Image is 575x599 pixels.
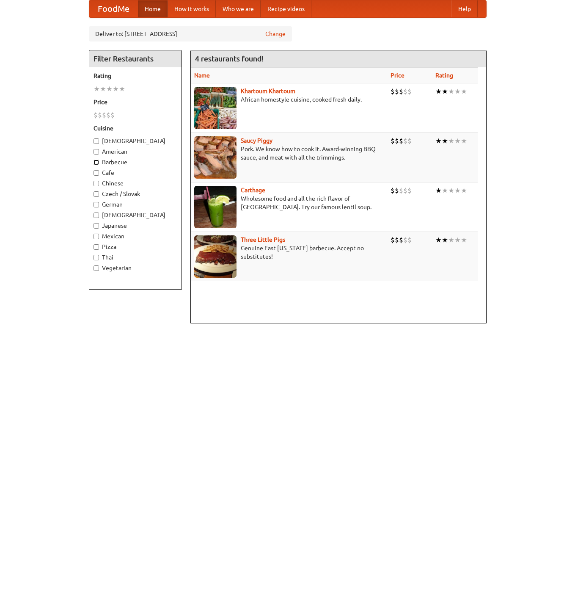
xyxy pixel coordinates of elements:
[461,186,467,195] li: ★
[448,235,454,245] li: ★
[395,136,399,146] li: $
[399,87,403,96] li: $
[102,110,106,120] li: $
[399,235,403,245] li: $
[94,147,177,156] label: American
[403,235,407,245] li: $
[194,186,237,228] img: carthage.jpg
[435,235,442,245] li: ★
[391,87,395,96] li: $
[110,110,115,120] li: $
[106,84,113,94] li: ★
[435,186,442,195] li: ★
[435,136,442,146] li: ★
[461,87,467,96] li: ★
[94,179,177,188] label: Chinese
[106,110,110,120] li: $
[194,235,237,278] img: littlepigs.jpg
[94,234,99,239] input: Mexican
[403,136,407,146] li: $
[94,264,177,272] label: Vegetarian
[89,50,182,67] h4: Filter Restaurants
[265,30,286,38] a: Change
[461,136,467,146] li: ★
[94,243,177,251] label: Pizza
[89,0,138,17] a: FoodMe
[94,138,99,144] input: [DEMOGRAPHIC_DATA]
[194,95,384,104] p: African homestyle cuisine, cooked fresh daily.
[435,72,453,79] a: Rating
[94,110,98,120] li: $
[94,253,177,262] label: Thai
[94,181,99,186] input: Chinese
[94,213,99,218] input: [DEMOGRAPHIC_DATA]
[194,145,384,162] p: Pork. We know how to cook it. Award-winning BBQ sauce, and meat with all the trimmings.
[194,244,384,261] p: Genuine East [US_STATE] barbecue. Accept no substitutes!
[94,149,99,155] input: American
[94,190,177,198] label: Czech / Slovak
[399,186,403,195] li: $
[407,235,412,245] li: $
[261,0,311,17] a: Recipe videos
[448,186,454,195] li: ★
[461,235,467,245] li: ★
[94,84,100,94] li: ★
[94,221,177,230] label: Japanese
[454,136,461,146] li: ★
[94,72,177,80] h5: Rating
[94,191,99,197] input: Czech / Slovak
[435,87,442,96] li: ★
[100,84,106,94] li: ★
[113,84,119,94] li: ★
[216,0,261,17] a: Who we are
[94,200,177,209] label: German
[94,137,177,145] label: [DEMOGRAPHIC_DATA]
[241,187,265,193] a: Carthage
[395,186,399,195] li: $
[94,98,177,106] h5: Price
[241,137,272,144] a: Saucy Piggy
[89,26,292,41] div: Deliver to: [STREET_ADDRESS]
[194,72,210,79] a: Name
[442,186,448,195] li: ★
[94,124,177,132] h5: Cuisine
[454,87,461,96] li: ★
[94,244,99,250] input: Pizza
[94,202,99,207] input: German
[94,232,177,240] label: Mexican
[454,186,461,195] li: ★
[241,236,285,243] a: Three Little Pigs
[451,0,478,17] a: Help
[194,136,237,179] img: saucy.jpg
[94,211,177,219] label: [DEMOGRAPHIC_DATA]
[94,265,99,271] input: Vegetarian
[448,136,454,146] li: ★
[403,186,407,195] li: $
[94,223,99,229] input: Japanese
[194,194,384,211] p: Wholesome food and all the rich flavor of [GEOGRAPHIC_DATA]. Try our famous lentil soup.
[395,235,399,245] li: $
[195,55,264,63] ng-pluralize: 4 restaurants found!
[98,110,102,120] li: $
[399,136,403,146] li: $
[94,255,99,260] input: Thai
[94,170,99,176] input: Cafe
[94,160,99,165] input: Barbecue
[407,186,412,195] li: $
[391,235,395,245] li: $
[442,136,448,146] li: ★
[391,136,395,146] li: $
[94,168,177,177] label: Cafe
[119,84,125,94] li: ★
[241,88,295,94] a: Khartoum Khartoum
[194,87,237,129] img: khartoum.jpg
[407,87,412,96] li: $
[454,235,461,245] li: ★
[94,158,177,166] label: Barbecue
[442,87,448,96] li: ★
[168,0,216,17] a: How it works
